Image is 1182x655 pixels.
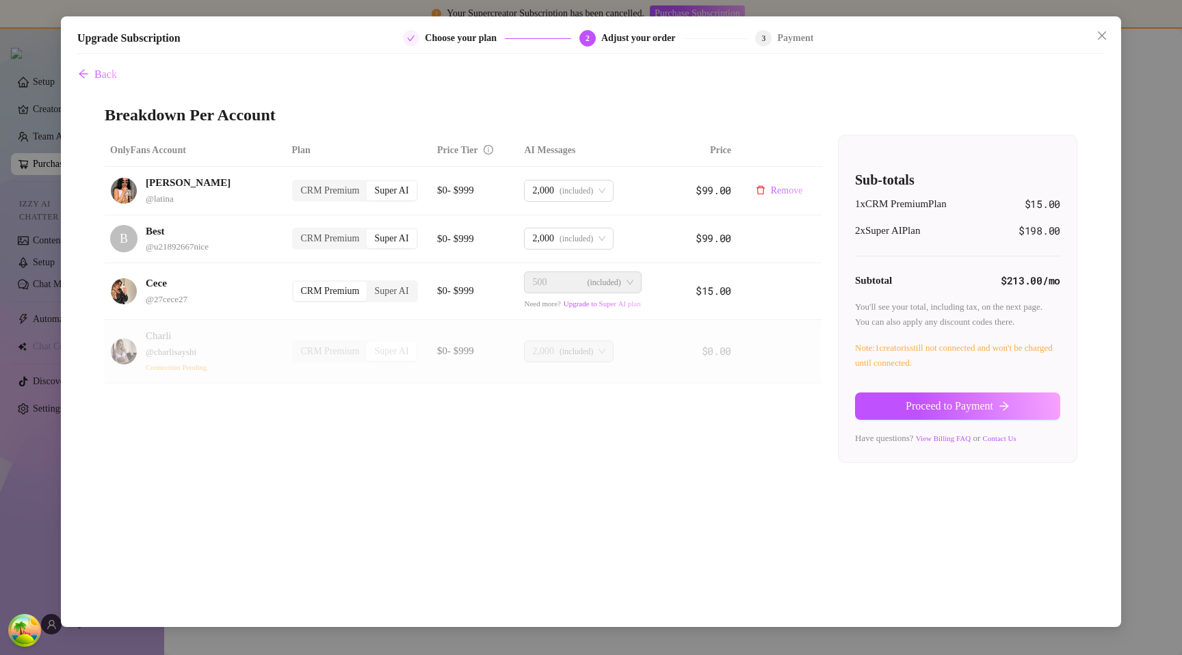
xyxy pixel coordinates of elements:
[560,181,593,201] span: (included)
[560,228,593,249] span: (included)
[587,272,620,293] span: (included)
[484,145,493,155] span: info-circle
[94,68,117,81] span: Back
[11,617,38,644] button: Open Tanstack query devtools
[367,181,416,200] div: Super AI
[916,434,971,442] a: View Billing FAQ
[146,363,207,371] span: Connection Pending
[111,278,137,304] img: avatar.jpg
[120,229,128,248] span: B
[560,341,593,362] span: (included)
[146,241,209,252] span: @ u21892667nice
[293,229,367,248] div: CRM Premium
[532,341,554,362] span: 2,000
[78,68,89,79] span: arrow-left
[292,340,418,362] div: segmented control
[293,342,367,361] div: CRM Premium
[855,392,1060,420] button: Proceed to Paymentarrow-right
[771,185,803,196] span: Remove
[761,34,765,43] span: 3
[437,285,474,296] span: $ 0 - $ 999
[146,347,196,357] span: @ charlisayshi
[664,135,737,167] th: Price
[1025,196,1060,213] span: $15.00
[437,345,474,356] span: $ 0 - $ 999
[292,228,418,250] div: segmented control
[437,185,474,196] span: $ 0 - $ 999
[702,344,732,358] span: $0.00
[1019,223,1060,239] span: $198.00
[111,178,137,204] img: avatar.jpg
[696,231,731,245] span: $99.00
[999,401,1010,412] span: arrow-right
[146,226,165,237] strong: Best
[105,105,1077,126] h3: Breakdown Per Account
[756,185,765,195] span: delete
[1096,30,1107,41] span: close
[105,135,287,167] th: OnlyFans Account
[437,145,478,155] span: Price Tier
[532,181,554,201] span: 2,000
[1001,273,1060,287] strong: $213.00 /mo
[855,343,1053,368] span: Note: 1 creator is still not connected and won't be charged until connected.
[293,282,367,301] div: CRM Premium
[532,272,547,293] span: 500
[906,400,993,412] span: Proceed to Payment
[111,338,137,364] img: avatar.jpg
[601,30,684,46] div: Adjust your order
[524,299,641,308] span: Need more?
[1091,25,1113,46] button: Close
[696,183,731,197] span: $99.00
[367,282,416,301] div: Super AI
[855,223,920,239] span: 2 x Super AI Plan
[983,434,1016,442] a: Contact Us
[425,30,505,46] div: Choose your plan
[586,34,590,43] span: 2
[777,30,813,46] div: Payment
[745,180,814,202] button: Remove
[367,229,416,248] div: Super AI
[146,177,231,188] strong: [PERSON_NAME]
[1091,30,1113,41] span: Close
[367,342,416,361] div: Super AI
[146,330,172,341] span: Charli
[855,275,892,286] strong: Subtotal
[437,233,474,244] span: $ 0 - $ 999
[696,284,731,297] span: $15.00
[518,135,664,167] th: AI Messages
[77,30,181,46] h5: Upgrade Subscription
[564,299,641,308] span: Upgrade to Super AI plan
[77,61,118,88] button: Back
[146,193,174,204] span: @ latina
[855,433,1016,443] span: Have questions? or
[292,280,418,302] div: segmented control
[855,302,1042,327] span: You'll see your total, including tax, on the next page. You can also apply any discount codes there.
[855,196,947,213] span: 1 x CRM Premium Plan
[287,135,432,167] th: Plan
[563,299,642,308] button: Upgrade to Super AI plan
[407,34,415,42] span: check
[292,180,418,202] div: segmented control
[146,278,167,289] strong: Cece
[293,181,367,200] div: CRM Premium
[532,228,554,249] span: 2,000
[855,170,1060,189] h4: Sub-totals
[146,294,187,304] span: @ 27cece27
